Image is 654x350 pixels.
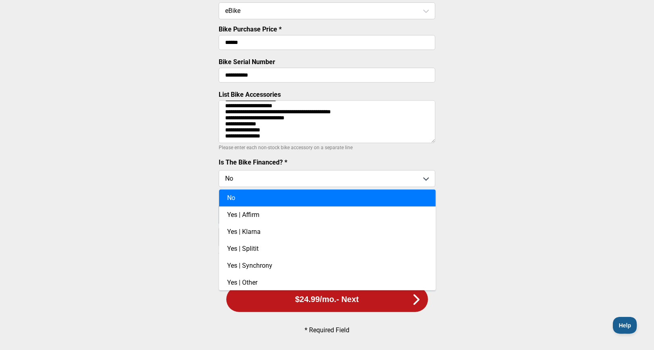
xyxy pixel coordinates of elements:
[219,240,436,257] div: Yes | Splitit
[219,257,436,274] div: Yes | Synchrony
[219,193,435,201] label: (select one)
[219,143,435,152] p: Please enter each non-stock bike accessory on a separate line
[219,274,436,291] div: Yes | Other
[219,193,293,201] strong: BikeInsure Plan Options *
[232,326,422,334] p: * Required Field
[219,158,287,166] label: Is The Bike Financed? *
[219,91,281,98] label: List Bike Accessories
[219,206,436,223] div: Yes | Affirm
[219,205,435,225] div: Coverage + Protect - $ 24.99 /mo.
[226,287,428,312] button: $24.99/mo.- Next
[219,190,436,206] div: No
[219,58,275,66] label: Bike Serial Number
[219,262,435,281] div: Add Another Bike
[320,295,336,304] span: /mo.
[219,223,436,240] div: Yes | Klarna
[219,227,435,247] div: Coverage Only - $16.99 /mo.
[613,317,638,334] iframe: Toggle Customer Support
[219,25,282,33] label: Bike Purchase Price *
